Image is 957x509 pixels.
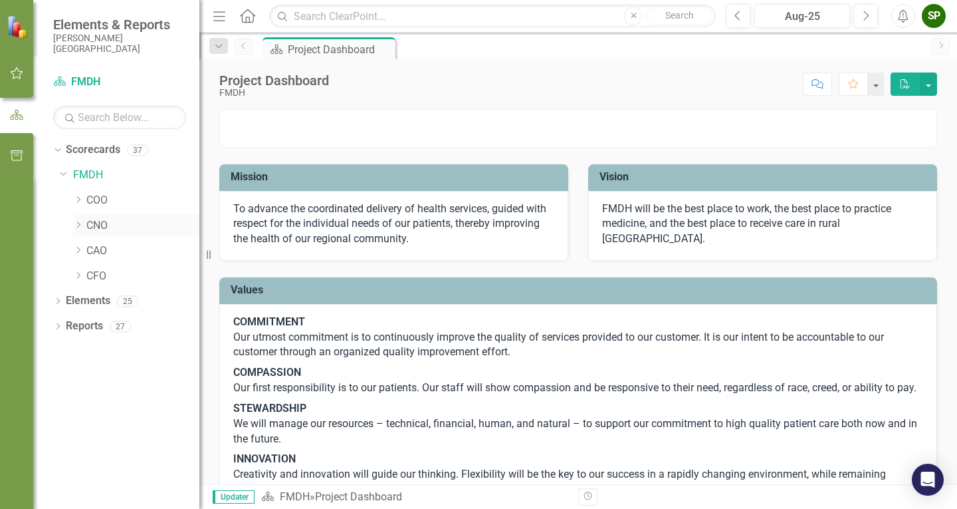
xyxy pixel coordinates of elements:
[233,202,554,248] p: To advance the coordinated delivery of health services, guided with respect for the individual ne...
[66,319,103,334] a: Reports
[231,284,930,296] h3: Values
[599,171,930,183] h3: Vision
[86,244,199,259] a: CAO
[219,88,329,98] div: FMDH
[233,449,923,500] p: Creativity and innovation will guide our thinking. Flexibility will be the key to our success in ...
[231,171,562,183] h3: Mission
[665,10,694,21] span: Search
[269,5,716,28] input: Search ClearPoint...
[219,73,329,88] div: Project Dashboard
[53,106,186,129] input: Search Below...
[86,193,199,208] a: COO
[53,75,186,90] a: FMDH
[912,464,944,496] div: Open Intercom Messenger
[86,218,199,234] a: CNO
[754,4,850,28] button: Aug-25
[66,142,120,158] a: Scorecards
[233,315,305,328] strong: COMMITMENT
[86,269,199,284] a: CFO
[646,7,712,25] button: Search
[127,144,148,156] div: 37
[117,295,138,307] div: 25
[213,490,255,504] span: Updater
[233,399,923,450] p: We will manage our resources – technical, financial, human, and natural – to support our commitme...
[315,490,402,503] div: Project Dashboard
[233,315,923,363] p: Our utmost commitment is to continuously improve the quality of services provided to our customer...
[73,168,199,183] a: FMDH
[233,452,296,465] strong: INNOVATION
[759,9,845,25] div: Aug-25
[288,41,392,58] div: Project Dashboard
[7,15,30,38] img: ClearPoint Strategy
[53,17,186,33] span: Elements & Reports
[66,293,110,309] a: Elements
[233,363,923,399] p: Our first responsibility is to our patients. Our staff will show compassion and be responsive to ...
[280,490,310,503] a: FMDH
[602,202,923,248] p: FMDH will be the best place to work, the best place to practice medicine, and the best place to r...
[53,33,186,55] small: [PERSON_NAME][GEOGRAPHIC_DATA]
[261,490,568,505] div: »
[110,321,131,332] div: 27
[233,402,306,415] strong: STEWARDSHIP
[922,4,946,28] button: SP
[233,366,301,379] strong: COMPASSION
